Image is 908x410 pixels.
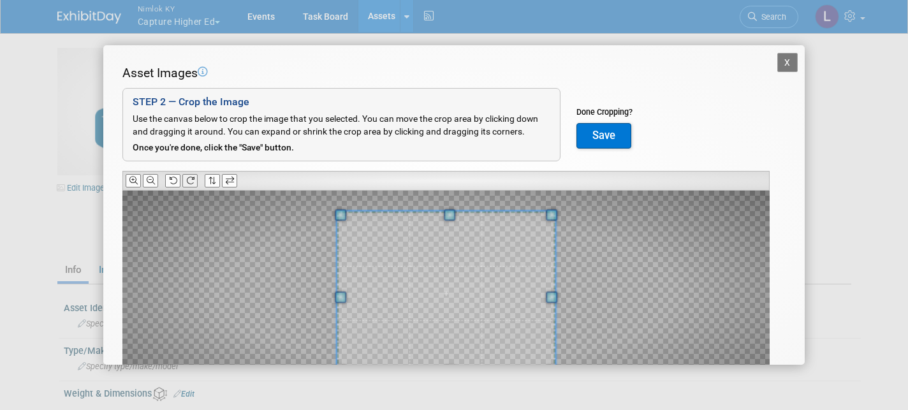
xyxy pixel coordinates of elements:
div: Once you're done, click the "Save" button. [133,142,550,154]
button: X [777,53,798,72]
button: Rotate Clockwise [182,174,198,187]
div: STEP 2 — Crop the Image [133,95,550,110]
button: Rotate Counter-clockwise [165,174,180,187]
div: Done Cropping? [576,106,633,118]
button: Zoom Out [143,174,158,187]
button: Flip Horizontally [222,174,237,187]
button: Save [576,123,631,149]
button: Zoom In [126,174,141,187]
button: Flip Vertically [205,174,220,187]
div: Asset Images [122,64,770,82]
span: Use the canvas below to crop the image that you selected. You can move the crop area by clicking ... [133,113,538,136]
